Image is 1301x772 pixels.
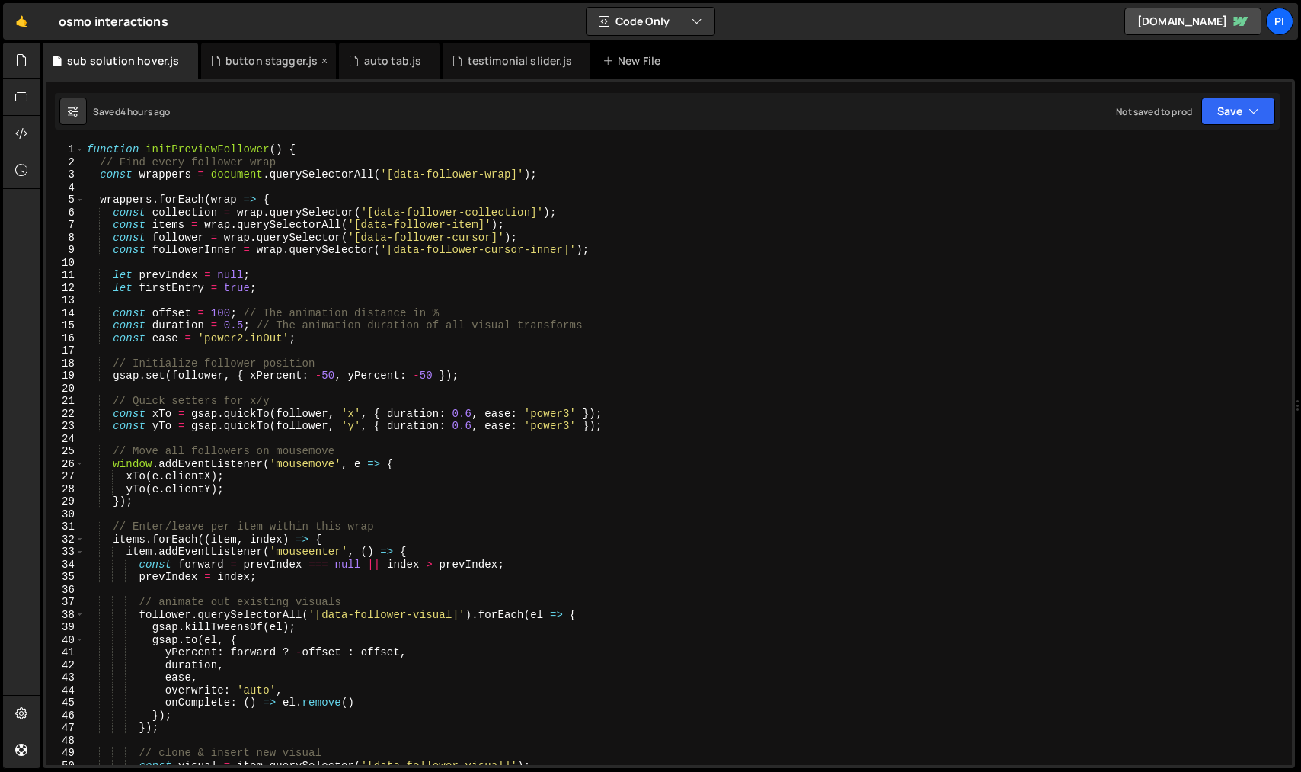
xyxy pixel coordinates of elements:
div: 44 [46,684,85,697]
div: 46 [46,710,85,722]
div: 31 [46,521,85,533]
div: 30 [46,508,85,521]
div: 36 [46,584,85,597]
div: 29 [46,495,85,508]
div: 14 [46,307,85,320]
div: auto tab.js [364,53,422,69]
div: 47 [46,722,85,735]
div: 33 [46,546,85,559]
div: 4 hours ago [120,105,171,118]
div: 4 [46,181,85,194]
div: 10 [46,257,85,270]
div: 34 [46,559,85,572]
div: 18 [46,357,85,370]
div: 32 [46,533,85,546]
div: 23 [46,420,85,433]
div: 7 [46,219,85,232]
div: 22 [46,408,85,421]
div: 27 [46,470,85,483]
div: 11 [46,269,85,282]
div: 9 [46,244,85,257]
div: 17 [46,344,85,357]
a: pi [1266,8,1293,35]
div: 45 [46,697,85,710]
div: 15 [46,319,85,332]
div: 25 [46,445,85,458]
div: 13 [46,294,85,307]
div: 21 [46,395,85,408]
div: Not saved to prod [1116,105,1192,118]
div: 19 [46,370,85,383]
div: 28 [46,483,85,496]
div: 2 [46,156,85,169]
div: 38 [46,609,85,622]
div: sub solution hover.js [67,53,179,69]
div: 48 [46,735,85,748]
div: 37 [46,596,85,609]
div: 41 [46,646,85,659]
div: 16 [46,332,85,345]
div: testimonial slider.js [468,53,572,69]
div: 40 [46,634,85,647]
div: 26 [46,458,85,471]
div: 5 [46,194,85,207]
div: 6 [46,207,85,219]
div: 39 [46,621,85,634]
div: 35 [46,571,85,584]
button: Save [1201,98,1275,125]
a: [DOMAIN_NAME] [1124,8,1261,35]
div: 24 [46,433,85,446]
div: New File [603,53,666,69]
div: 12 [46,282,85,295]
div: 43 [46,671,85,684]
div: button stagger.js [225,53,318,69]
div: 49 [46,747,85,760]
a: 🤙 [3,3,40,40]
div: 8 [46,232,85,245]
div: osmo interactions [59,12,168,30]
div: 3 [46,168,85,181]
div: Saved [93,105,171,118]
div: 1 [46,143,85,156]
button: Code Only [587,8,714,35]
div: 20 [46,383,85,396]
div: 42 [46,659,85,672]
